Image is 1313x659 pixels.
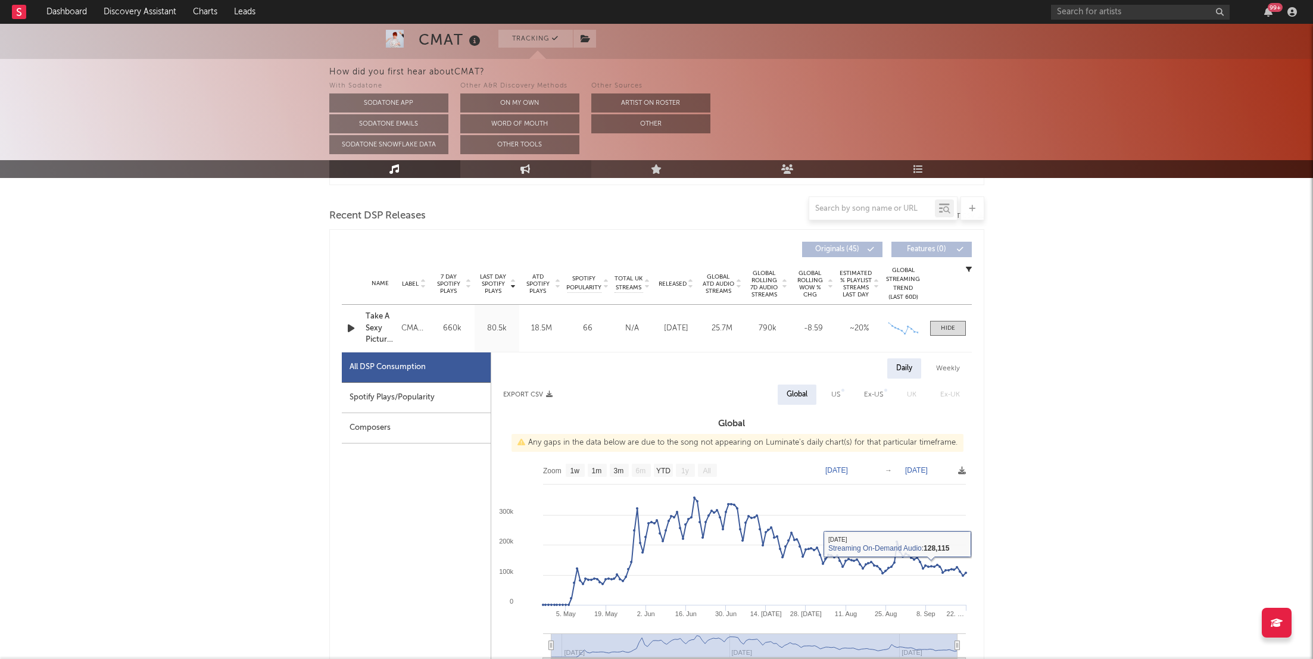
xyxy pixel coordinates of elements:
div: Daily [887,358,921,379]
text: 3m [613,467,623,475]
button: Word Of Mouth [460,114,579,133]
text: 11. Aug [834,610,856,617]
span: 7 Day Spotify Plays [433,273,464,295]
text: 100k [499,568,513,575]
text: 300k [499,508,513,515]
span: Estimated % Playlist Streams Last Day [840,270,872,298]
div: Weekly [927,358,969,379]
span: Total UK Streams [615,274,643,292]
div: ~ 20 % [840,323,880,335]
div: 660k [433,323,472,335]
div: US [831,388,840,402]
text: 25. Aug [875,610,897,617]
text: All [703,467,710,475]
span: Global Rolling WoW % Chg [794,270,827,298]
div: Global [787,388,807,402]
input: Search for artists [1051,5,1230,20]
button: Sodatone Emails [329,114,448,133]
button: Other [591,114,710,133]
div: 790k [748,323,788,335]
div: CMAT [419,30,484,49]
div: 80.5k [478,323,516,335]
text: → [885,466,892,474]
text: 5. May [556,610,576,617]
text: YTD [656,467,670,475]
div: Ex-US [864,388,883,402]
h3: Global [491,417,972,431]
text: 1w [570,467,579,475]
span: Features ( 0 ) [899,246,954,253]
div: 99 + [1268,3,1283,12]
text: 16. Jun [675,610,696,617]
text: 200k [499,538,513,545]
text: 22. … [946,610,963,617]
div: [DATE] [656,323,696,335]
span: Last Day Spotify Plays [478,273,509,295]
div: Spotify Plays/Popularity [342,383,491,413]
span: Label [402,280,419,288]
div: Global Streaming Trend (Last 60D) [885,266,921,302]
text: 30. Jun [715,610,736,617]
input: Search by song name or URL [809,204,935,214]
span: Released [659,280,687,288]
div: Other A&R Discovery Methods [460,79,579,93]
div: Composers [342,413,491,444]
text: 14. [DATE] [750,610,781,617]
text: Zoom [543,467,562,475]
button: Features(0) [891,242,972,257]
div: 66 [567,323,609,335]
span: Global Rolling 7D Audio Streams [748,270,781,298]
div: All DSP Consumption [350,360,426,374]
div: N/A [615,323,650,335]
div: 18.5M [522,323,561,335]
div: Other Sources [591,79,710,93]
button: On My Own [460,93,579,113]
text: [DATE] [825,466,848,474]
text: 8. Sep [916,610,935,617]
text: 1y [681,467,689,475]
div: Any gaps in the data below are due to the song not appearing on Luminate's daily chart(s) for tha... [512,434,963,452]
text: 28. [DATE] [790,610,821,617]
text: 19. May [594,610,617,617]
div: CMATBABY [401,321,426,336]
button: Sodatone Snowflake Data [329,135,448,154]
button: Tracking [498,30,573,48]
text: [DATE] [905,466,928,474]
button: Originals(45) [802,242,882,257]
span: ATD Spotify Plays [522,273,554,295]
div: All DSP Consumption [342,352,491,383]
span: Originals ( 45 ) [810,246,865,253]
text: 1m [591,467,601,475]
button: Artist on Roster [591,93,710,113]
text: 0 [509,598,513,605]
button: Other Tools [460,135,579,154]
div: With Sodatone [329,79,448,93]
button: Export CSV [503,391,553,398]
div: Name [366,279,396,288]
span: Global ATD Audio Streams [702,273,735,295]
button: Sodatone App [329,93,448,113]
a: Take A Sexy Picture Of Me [366,311,396,346]
text: 2. Jun [637,610,654,617]
div: 25.7M [702,323,742,335]
text: 6m [635,467,645,475]
button: 99+ [1264,7,1273,17]
div: -8.59 [794,323,834,335]
span: Spotify Popularity [566,274,601,292]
